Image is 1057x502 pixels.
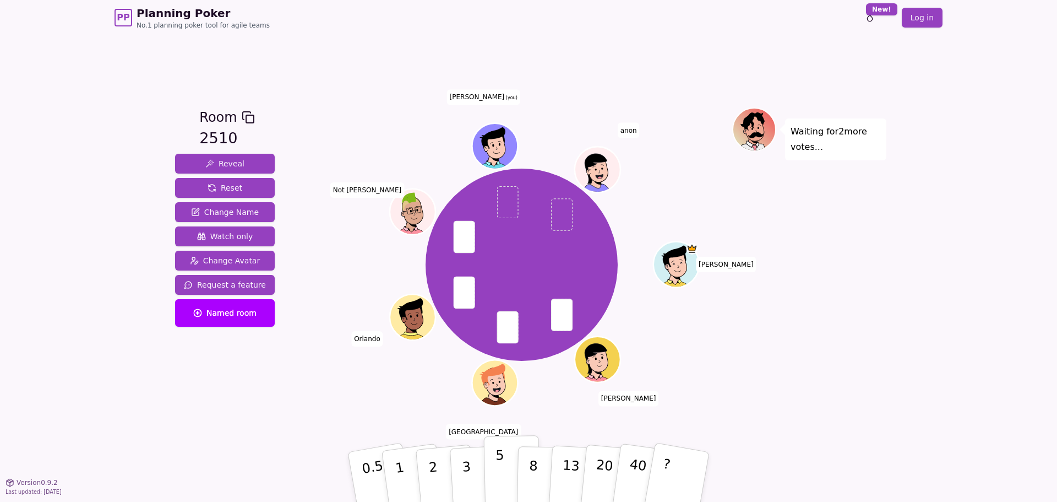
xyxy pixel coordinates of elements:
[791,124,881,155] p: Waiting for 2 more votes...
[6,478,58,487] button: Version0.9.2
[190,255,260,266] span: Change Avatar
[199,127,254,150] div: 2510
[330,182,405,198] span: Click to change your name
[446,424,521,440] span: Click to change your name
[137,6,270,21] span: Planning Poker
[137,21,270,30] span: No.1 planning poker tool for agile teams
[686,243,698,255] span: Justin is the host
[902,8,942,28] a: Log in
[175,202,275,222] button: Change Name
[205,158,244,169] span: Reveal
[193,307,257,319] span: Named room
[117,11,129,24] span: PP
[504,96,517,101] span: (you)
[351,331,383,347] span: Click to change your name
[618,123,640,138] span: Click to change your name
[175,299,275,327] button: Named room
[17,478,58,487] span: Version 0.9.2
[175,178,275,198] button: Reset
[598,391,659,407] span: Click to change your name
[175,275,275,295] button: Request a feature
[199,107,237,127] span: Room
[6,489,62,495] span: Last updated: [DATE]
[175,251,275,271] button: Change Avatar
[175,226,275,246] button: Watch only
[866,3,897,15] div: New!
[175,154,275,174] button: Reveal
[473,125,516,168] button: Click to change your avatar
[860,8,880,28] button: New!
[197,231,253,242] span: Watch only
[184,279,266,290] span: Request a feature
[696,257,756,272] span: Click to change your name
[447,90,520,105] span: Click to change your name
[115,6,270,30] a: PPPlanning PokerNo.1 planning poker tool for agile teams
[191,207,259,218] span: Change Name
[208,182,242,193] span: Reset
